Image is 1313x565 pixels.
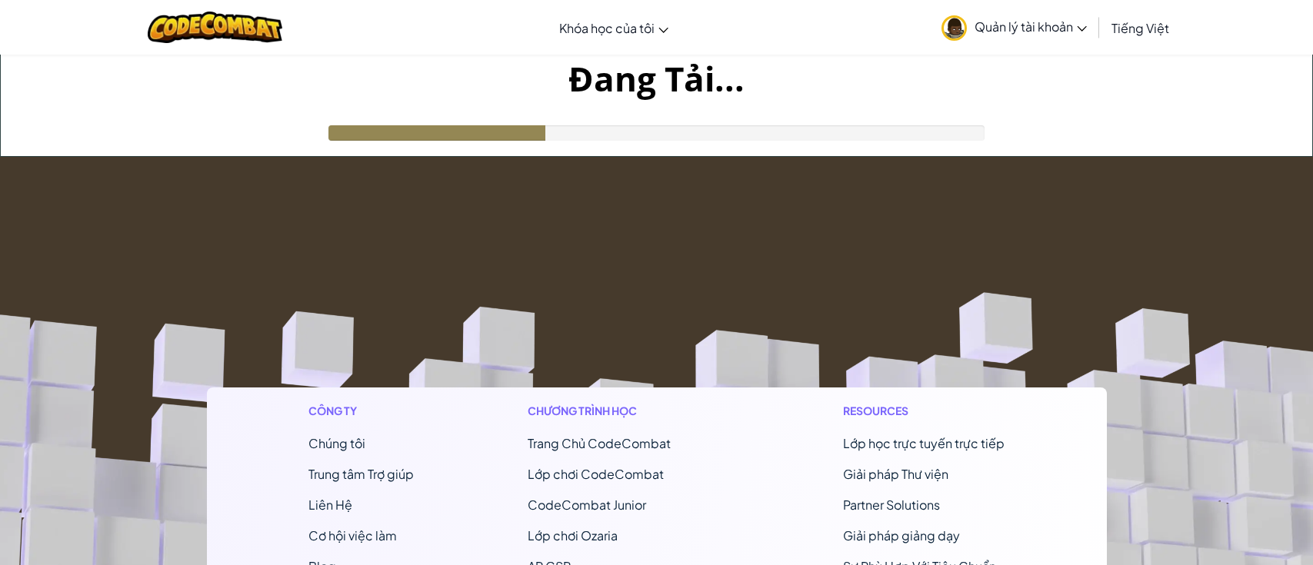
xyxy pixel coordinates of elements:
[308,497,352,513] span: Liên Hệ
[308,403,414,419] h1: Công ty
[843,403,1005,419] h1: Resources
[1111,20,1169,36] span: Tiếng Việt
[528,527,618,543] a: Lớp chơi Ozaria
[843,466,948,482] a: Giải pháp Thư viện
[843,527,960,543] a: Giải pháp giảng dạy
[528,497,646,513] a: CodeCombat Junior
[552,7,676,48] a: Khóa học của tôi
[528,403,730,419] h1: Chương trình học
[308,466,414,482] a: Trung tâm Trợ giúp
[843,435,1005,451] a: Lớp học trực tuyến trực tiếp
[559,20,655,36] span: Khóa học của tôi
[148,12,282,43] img: CodeCombat logo
[975,18,1087,35] span: Quản lý tài khoản
[308,527,397,543] a: Cơ hội việc làm
[934,3,1095,52] a: Quản lý tài khoản
[843,497,940,513] a: Partner Solutions
[528,435,671,451] span: Trang Chủ CodeCombat
[308,435,365,451] a: Chúng tôi
[941,15,967,41] img: avatar
[1,55,1312,102] h1: Đang Tải...
[528,466,664,482] a: Lớp chơi CodeCombat
[1104,7,1177,48] a: Tiếng Việt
